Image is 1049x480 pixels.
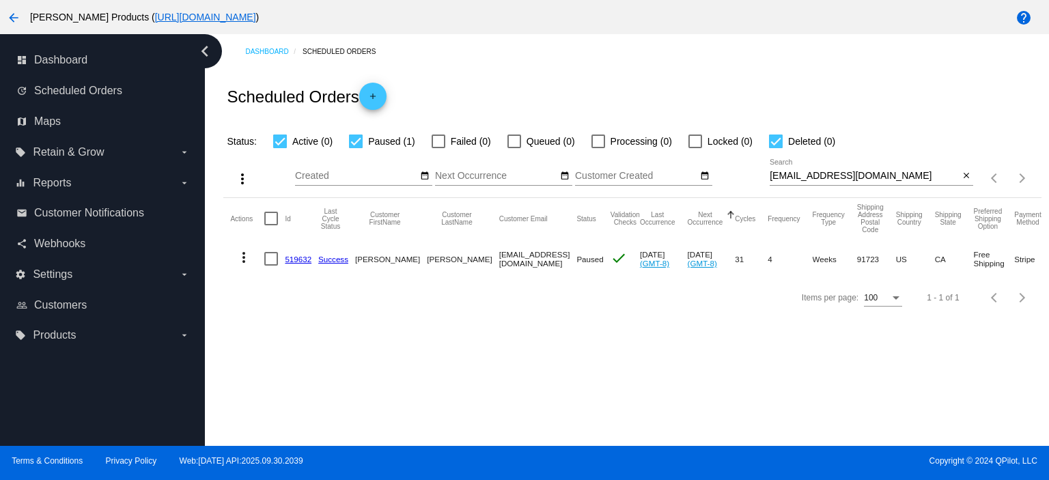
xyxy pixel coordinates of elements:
[640,259,669,268] a: (GMT-8)
[735,239,768,279] mat-cell: 31
[768,214,800,223] button: Change sorting for Frequency
[285,255,311,264] a: 519632
[1014,211,1041,226] button: Change sorting for PaymentMethod.Type
[435,171,558,182] input: Next Occurrence
[927,293,959,302] div: 1 - 1 of 1
[292,133,333,150] span: Active (0)
[813,239,857,279] mat-cell: Weeks
[180,456,303,466] a: Web:[DATE] API:2025.09.30.2039
[560,171,570,182] mat-icon: date_range
[688,259,717,268] a: (GMT-8)
[857,203,884,234] button: Change sorting for ShippingPostcode
[194,40,216,62] i: chevron_left
[788,133,835,150] span: Deleted (0)
[30,12,259,23] span: [PERSON_NAME] Products ( )
[16,80,190,102] a: update Scheduled Orders
[365,91,381,108] mat-icon: add
[708,133,753,150] span: Locked (0)
[33,329,76,341] span: Products
[857,239,896,279] mat-cell: 91723
[34,115,61,128] span: Maps
[16,233,190,255] a: share Webhooks
[355,211,415,226] button: Change sorting for CustomerFirstName
[285,214,290,223] button: Change sorting for Id
[245,41,303,62] a: Dashboard
[16,116,27,127] i: map
[303,41,388,62] a: Scheduled Orders
[768,239,812,279] mat-cell: 4
[688,239,736,279] mat-cell: [DATE]
[15,147,26,158] i: local_offer
[770,171,959,182] input: Search
[16,85,27,96] i: update
[230,198,264,239] mat-header-cell: Actions
[576,214,596,223] button: Change sorting for Status
[179,178,190,188] i: arrow_drop_down
[16,202,190,224] a: email Customer Notifications
[981,165,1009,192] button: Previous page
[451,133,491,150] span: Failed (0)
[234,171,251,187] mat-icon: more_vert
[15,330,26,341] i: local_offer
[15,178,26,188] i: equalizer
[427,239,499,279] mat-cell: [PERSON_NAME]
[34,207,144,219] span: Customer Notifications
[974,208,1003,230] button: Change sorting for PreferredShippingOption
[179,330,190,341] i: arrow_drop_down
[16,208,27,218] i: email
[1016,10,1032,26] mat-icon: help
[34,54,87,66] span: Dashboard
[227,136,257,147] span: Status:
[16,111,190,132] a: map Maps
[15,269,26,280] i: settings
[427,211,486,226] button: Change sorting for CustomerLastName
[227,83,386,110] h2: Scheduled Orders
[34,85,122,97] span: Scheduled Orders
[575,171,698,182] input: Customer Created
[935,239,974,279] mat-cell: CA
[499,214,548,223] button: Change sorting for CustomerEmail
[16,49,190,71] a: dashboard Dashboard
[1009,284,1036,311] button: Next page
[864,294,902,303] mat-select: Items per page:
[34,238,85,250] span: Webhooks
[295,171,418,182] input: Created
[611,250,627,266] mat-icon: check
[12,456,83,466] a: Terms & Conditions
[640,211,675,226] button: Change sorting for LastOccurrenceUtc
[420,171,430,182] mat-icon: date_range
[700,171,710,182] mat-icon: date_range
[527,133,575,150] span: Queued (0)
[536,456,1037,466] span: Copyright © 2024 QPilot, LLC
[735,214,755,223] button: Change sorting for Cycles
[106,456,157,466] a: Privacy Policy
[34,299,87,311] span: Customers
[935,211,962,226] button: Change sorting for ShippingState
[688,211,723,226] button: Change sorting for NextOccurrenceUtc
[499,239,577,279] mat-cell: [EMAIL_ADDRESS][DOMAIN_NAME]
[896,211,923,226] button: Change sorting for ShippingCountry
[16,294,190,316] a: people_outline Customers
[981,284,1009,311] button: Previous page
[33,177,71,189] span: Reports
[959,169,973,184] button: Clear
[576,255,603,264] span: Paused
[974,239,1015,279] mat-cell: Free Shipping
[355,239,427,279] mat-cell: [PERSON_NAME]
[16,55,27,66] i: dashboard
[33,268,72,281] span: Settings
[179,269,190,280] i: arrow_drop_down
[813,211,845,226] button: Change sorting for FrequencyType
[33,146,104,158] span: Retain & Grow
[5,10,22,26] mat-icon: arrow_back
[155,12,256,23] a: [URL][DOMAIN_NAME]
[179,147,190,158] i: arrow_drop_down
[318,255,348,264] a: Success
[236,249,252,266] mat-icon: more_vert
[16,300,27,311] i: people_outline
[318,208,343,230] button: Change sorting for LastProcessingCycleId
[962,171,971,182] mat-icon: close
[864,293,878,302] span: 100
[802,293,858,302] div: Items per page:
[368,133,415,150] span: Paused (1)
